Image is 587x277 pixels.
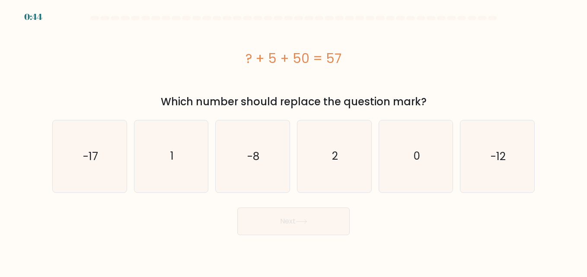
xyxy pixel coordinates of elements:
text: 2 [332,149,338,164]
div: 0:44 [24,10,42,23]
div: Which number should replace the question mark? [57,94,530,110]
text: 0 [413,149,420,164]
div: ? + 5 + 50 = 57 [52,49,535,68]
button: Next [237,208,350,235]
text: -8 [247,149,259,164]
text: 1 [170,149,174,164]
text: -12 [491,149,506,164]
text: -17 [83,149,98,164]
